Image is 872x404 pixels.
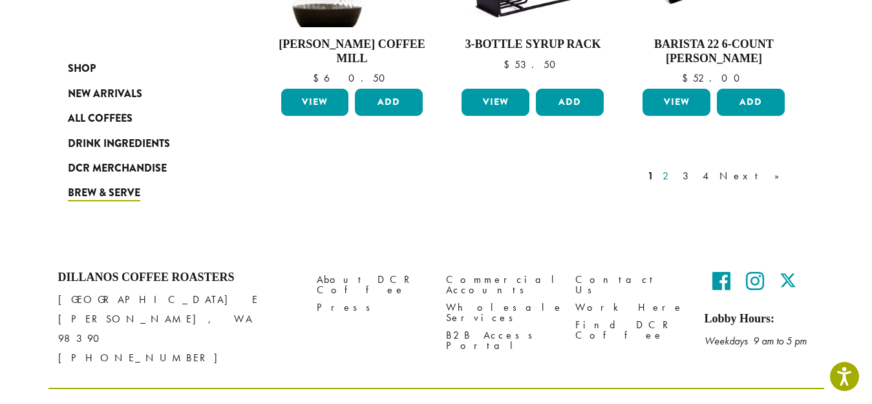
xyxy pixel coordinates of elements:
[446,298,556,326] a: Wholesale Services
[68,156,223,181] a: DCR Merchandise
[58,290,297,368] p: [GEOGRAPHIC_DATA] E [PERSON_NAME], WA 98390 [PHONE_NUMBER]
[700,168,713,184] a: 4
[660,168,676,184] a: 2
[504,58,515,71] span: $
[355,89,423,116] button: Add
[317,271,427,298] a: About DCR Coffee
[281,89,349,116] a: View
[68,136,170,152] span: Drink Ingredients
[446,327,556,355] a: B2B Access Portal
[536,89,604,116] button: Add
[462,89,529,116] a: View
[68,185,140,201] span: Brew & Serve
[68,56,223,81] a: Shop
[313,71,391,85] bdi: 60.50
[68,86,142,102] span: New Arrivals
[705,312,814,326] h5: Lobby Hours:
[645,168,656,184] a: 1
[68,106,223,131] a: All Coffees
[717,168,791,184] a: Next »
[317,298,427,316] a: Press
[68,82,223,106] a: New Arrivals
[68,111,133,127] span: All Coffees
[575,271,685,298] a: Contact Us
[705,334,807,348] em: Weekdays 9 am to 5 pm
[446,271,556,298] a: Commercial Accounts
[575,317,685,344] a: Find DCR Coffee
[575,298,685,316] a: Work Here
[458,38,607,52] h4: 3-Bottle Syrup Rack
[58,271,297,285] h4: Dillanos Coffee Roasters
[680,168,696,184] a: 3
[68,131,223,155] a: Drink Ingredients
[278,38,427,65] h4: [PERSON_NAME] Coffee Mill
[643,89,710,116] a: View
[682,71,693,85] span: $
[313,71,324,85] span: $
[682,71,746,85] bdi: 52.00
[504,58,562,71] bdi: 53.50
[639,38,788,65] h4: Barista 22 6-Count [PERSON_NAME]
[68,61,96,77] span: Shop
[717,89,785,116] button: Add
[68,181,223,205] a: Brew & Serve
[68,161,167,177] span: DCR Merchandise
